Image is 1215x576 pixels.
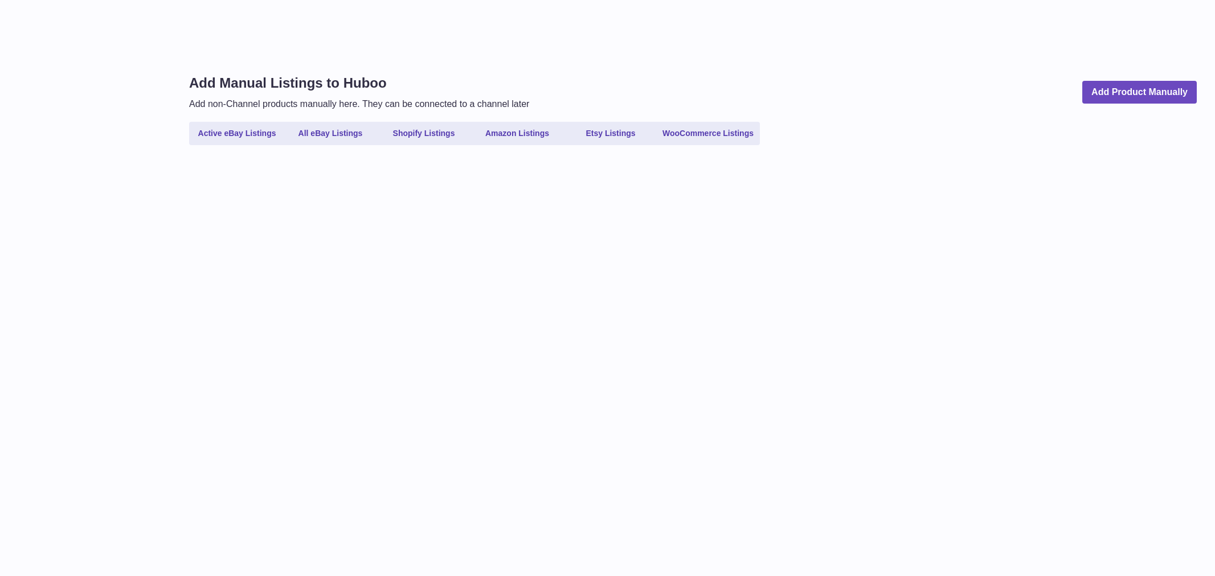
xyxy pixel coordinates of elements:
[189,98,529,110] p: Add non-Channel products manually here. They can be connected to a channel later
[1082,81,1197,104] a: Add Product Manually
[189,74,529,92] h1: Add Manual Listings to Huboo
[472,124,563,143] a: Amazon Listings
[378,124,469,143] a: Shopify Listings
[285,124,376,143] a: All eBay Listings
[658,124,758,143] a: WooCommerce Listings
[191,124,283,143] a: Active eBay Listings
[565,124,656,143] a: Etsy Listings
